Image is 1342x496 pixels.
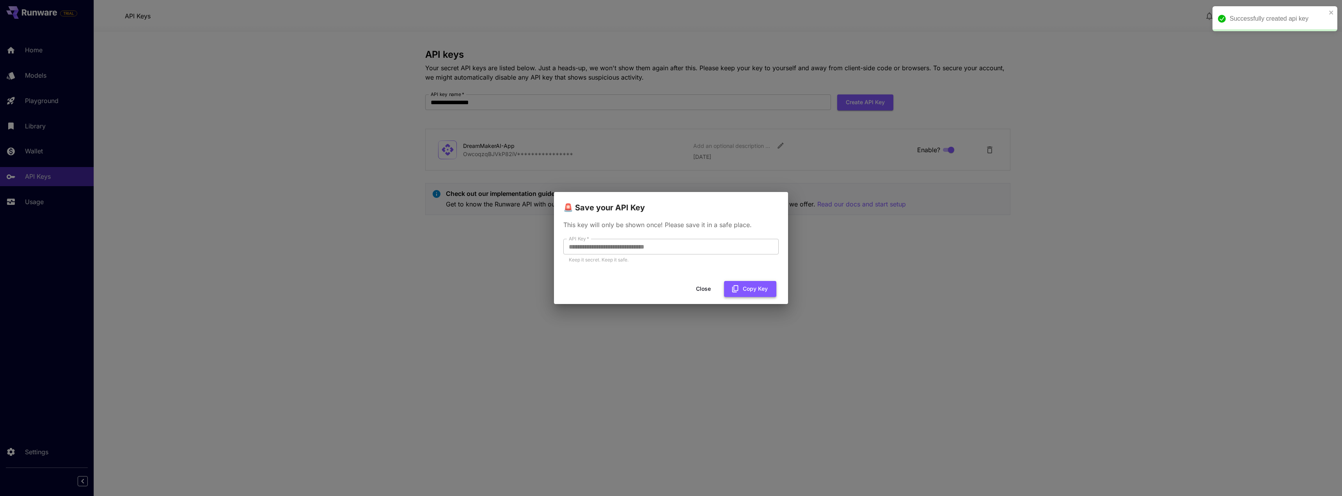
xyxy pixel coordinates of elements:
[563,220,779,229] p: This key will only be shown once! Please save it in a safe place.
[569,256,773,264] p: Keep it secret. Keep it safe.
[554,192,788,214] h2: 🚨 Save your API Key
[569,235,589,242] label: API Key
[686,281,721,297] button: Close
[724,281,776,297] button: Copy Key
[1230,14,1326,23] div: Successfully created api key
[1329,9,1334,16] button: close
